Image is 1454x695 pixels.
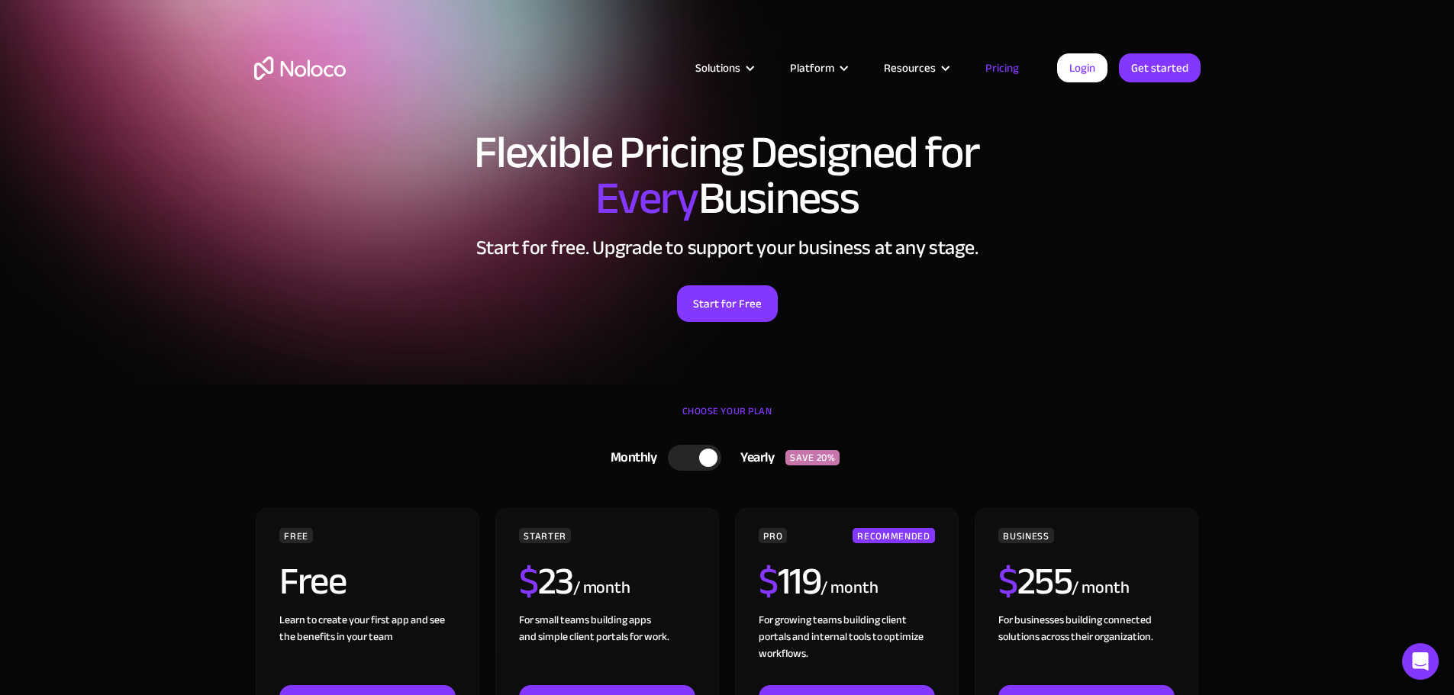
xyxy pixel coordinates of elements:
[853,528,934,543] div: RECOMMENDED
[759,545,778,617] span: $
[721,446,785,469] div: Yearly
[676,58,771,78] div: Solutions
[592,446,669,469] div: Monthly
[1119,53,1201,82] a: Get started
[595,156,698,241] span: Every
[790,58,834,78] div: Platform
[865,58,966,78] div: Resources
[1402,643,1439,680] div: Open Intercom Messenger
[998,612,1174,685] div: For businesses building connected solutions across their organization. ‍
[998,528,1053,543] div: BUSINESS
[759,562,820,600] h2: 119
[759,528,787,543] div: PRO
[771,58,865,78] div: Platform
[519,612,695,685] div: For small teams building apps and simple client portals for work. ‍
[998,545,1017,617] span: $
[998,562,1072,600] h2: 255
[677,285,778,322] a: Start for Free
[759,612,934,685] div: For growing teams building client portals and internal tools to optimize workflows.
[1072,576,1129,600] div: / month
[254,56,346,80] a: home
[279,528,313,543] div: FREE
[1057,53,1107,82] a: Login
[519,545,538,617] span: $
[519,562,573,600] h2: 23
[279,612,455,685] div: Learn to create your first app and see the benefits in your team ‍
[254,400,1201,438] div: CHOOSE YOUR PLAN
[573,576,630,600] div: / month
[966,58,1038,78] a: Pricing
[519,528,570,543] div: STARTER
[254,130,1201,221] h1: Flexible Pricing Designed for Business
[695,58,740,78] div: Solutions
[820,576,878,600] div: / month
[254,236,1201,259] h2: Start for free. Upgrade to support your business at any stage.
[279,562,346,600] h2: Free
[785,450,840,465] div: SAVE 20%
[884,58,936,78] div: Resources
